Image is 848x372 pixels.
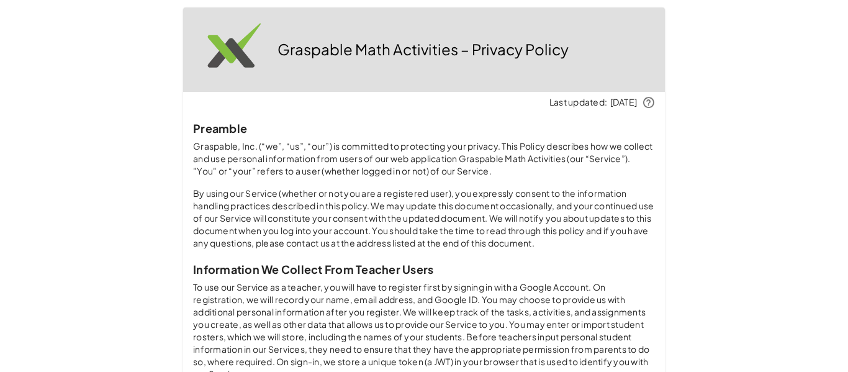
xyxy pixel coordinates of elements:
[193,121,655,135] h3: Preamble
[193,188,655,250] p: By using our Service (whether or not you are a registered user), you expressly consent to the inf...
[193,262,655,276] h3: Information We Collect From Teacher Users
[193,140,655,178] p: Graspable, Inc. (“we”, “us”, “our”) is committed to protecting your privacy. This Policy describe...
[183,7,665,92] div: Graspable Math Activities – Privacy Policy
[193,12,268,87] img: gm-logo-CxLEg8GM.svg
[193,96,655,109] p: Last updated: [DATE]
